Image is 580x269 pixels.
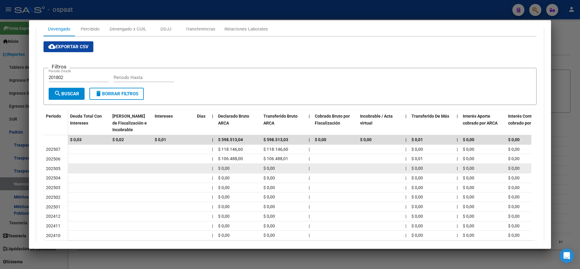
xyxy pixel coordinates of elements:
span: | [457,176,458,180]
span: $ 0,00 [263,166,275,171]
span: $ 0,00 [508,233,520,238]
span: | [405,176,406,180]
datatable-header-cell: Cobrado Bruto por Fiscalización [312,110,358,136]
span: $ 0,00 [508,166,520,171]
span: $ 0,00 [411,214,423,219]
span: $ 0,00 [218,195,230,199]
span: Declarado Bruto ARCA [218,114,249,125]
span: $ 0,00 [463,137,474,142]
span: | [405,147,406,152]
span: $ 0,00 [508,176,520,180]
button: Borrar Filtros [89,88,144,100]
span: Interés Aporte cobrado por ARCA [463,114,498,125]
datatable-header-cell: Declarado Bruto ARCA [216,110,261,136]
span: $ 0,00 [463,195,474,199]
span: $ 0,01 [155,137,166,142]
span: $ 0,00 [463,233,474,238]
span: 202502 [46,195,60,200]
span: | [309,156,310,161]
datatable-header-cell: | [306,110,312,136]
span: Incobrable / Acta virtual [360,114,393,125]
span: Deuda Total Con Intereses [70,114,102,125]
mat-icon: cloud_download [48,43,56,50]
span: 202503 [46,185,60,190]
span: Intereses [155,114,173,119]
span: | [405,233,406,238]
span: 202504 [46,176,60,180]
span: | [457,114,458,119]
span: $ 0,00 [218,185,230,190]
span: $ 0,00 [463,176,474,180]
span: 202505 [46,166,60,171]
span: $ 0,00 [411,195,423,199]
span: $ 0,00 [463,204,474,209]
span: | [405,137,407,142]
span: $ 0,00 [218,176,230,180]
span: $ 118.146,60 [263,147,288,152]
span: | [457,195,458,199]
span: | [309,233,310,238]
button: Buscar [49,88,85,100]
datatable-header-cell: Deuda Bruta Neto de Fiscalización e Incobrable [110,110,152,136]
span: Buscar [54,91,79,97]
span: $ 106.488,01 [263,156,288,161]
span: $ 0,00 [218,223,230,228]
div: Transferencias [185,26,215,32]
span: $ 598.513,04 [218,137,243,142]
div: Devengado x CUIL [110,26,146,32]
div: DDJJ [160,26,171,32]
span: | [457,166,458,171]
span: | [212,114,213,119]
span: | [457,185,458,190]
span: | [212,195,213,199]
span: | [457,147,458,152]
datatable-header-cell: Intereses [152,110,195,136]
span: $ 0,00 [411,185,423,190]
span: | [309,214,310,219]
span: $ 0,00 [463,185,474,190]
span: $ 0,00 [218,214,230,219]
datatable-header-cell: | [403,110,409,136]
span: 202507 [46,147,60,152]
span: $ 0,00 [315,137,326,142]
span: | [309,137,310,142]
span: | [212,156,213,161]
div: Aportes y Contribuciones de la Empresa: 20132059137 [36,17,544,265]
span: $ 0,00 [263,214,275,219]
div: Open Intercom Messenger [559,248,574,263]
span: $ 0,00 [508,185,520,190]
span: | [405,156,406,161]
div: 16 total [43,241,141,256]
span: | [212,233,213,238]
span: $ 0,00 [263,185,275,190]
span: $ 0,00 [463,214,474,219]
span: 202411 [46,223,60,228]
span: | [309,223,310,228]
datatable-header-cell: Período [43,110,68,135]
span: Transferido Bruto ARCA [263,114,298,125]
span: $ 0,00 [218,233,230,238]
span: $ 0,00 [508,147,520,152]
mat-icon: search [54,90,61,97]
span: Dias [197,114,205,119]
span: | [212,176,213,180]
span: $ 0,00 [508,137,520,142]
span: | [309,185,310,190]
span: $ 0,00 [218,204,230,209]
span: Interés Contribución cobrado por ARCA [508,114,547,125]
span: $ 0,00 [463,156,474,161]
datatable-header-cell: Interés Aporte cobrado por ARCA [460,110,506,136]
span: $ 0,00 [263,195,275,199]
span: 202501 [46,204,60,209]
span: | [212,147,213,152]
span: $ 0,00 [463,147,474,152]
span: $ 0,01 [411,156,423,161]
span: | [405,223,406,228]
span: | [309,114,310,119]
span: 202412 [46,214,60,219]
datatable-header-cell: Interés Contribución cobrado por ARCA [506,110,551,136]
span: Exportar CSV [48,44,89,49]
span: | [405,214,406,219]
div: Percibido [81,26,100,32]
span: Cobrado Bruto por Fiscalización [315,114,350,125]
